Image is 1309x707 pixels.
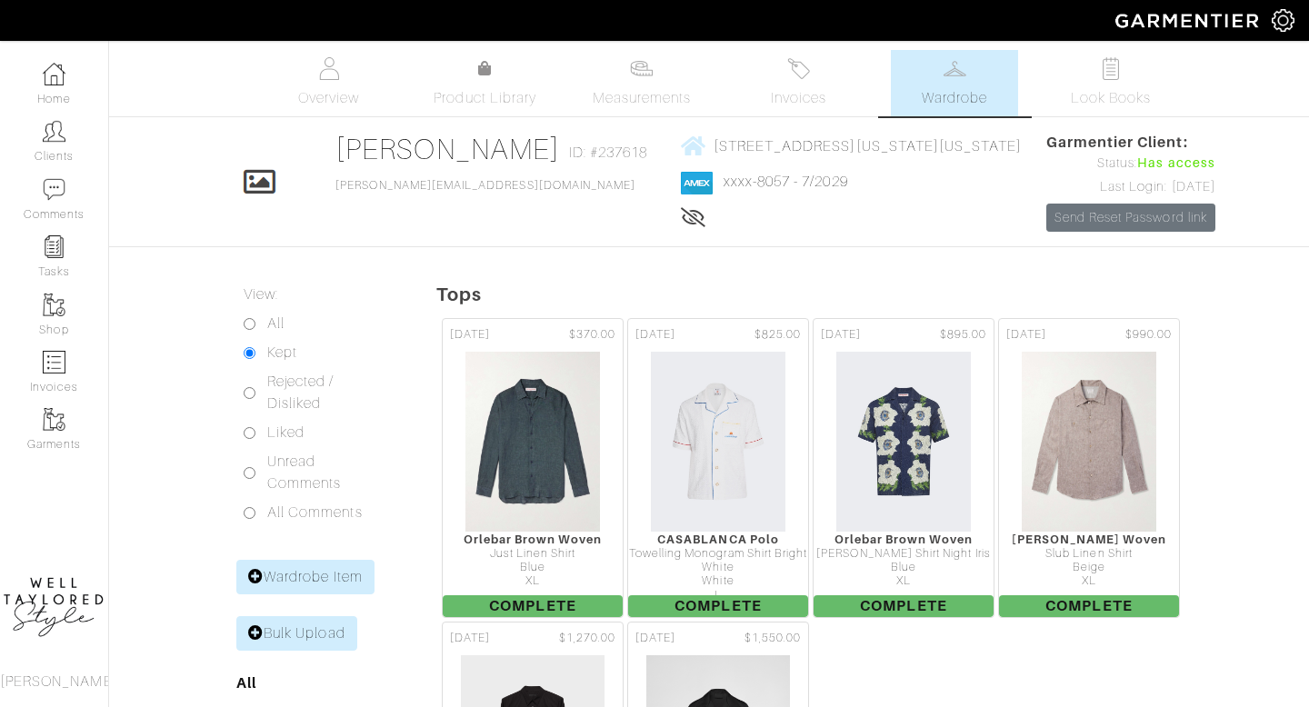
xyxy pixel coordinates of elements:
div: Orlebar Brown Woven [443,533,623,546]
img: measurements-466bbee1fd09ba9460f595b01e5d73f9e2bff037440d3c8f018324cb6cdf7a4a.svg [630,57,653,80]
div: Status: [1046,154,1215,174]
div: Last Login: [DATE] [1046,177,1215,197]
a: [PERSON_NAME][EMAIL_ADDRESS][DOMAIN_NAME] [335,179,635,192]
label: Rejected / Disliked [267,371,391,414]
span: $990.00 [1125,326,1172,344]
img: VBHA8V2TLeAgcyJ6LLZpPvYA [1021,351,1157,533]
h5: Tops [436,284,1309,305]
img: orders-27d20c2124de7fd6de4e0e44c1d41de31381a507db9b33961299e4e07d508b8c.svg [787,57,810,80]
label: All [267,313,285,334]
span: Wardrobe [922,87,987,109]
span: Product Library [434,87,536,109]
span: $895.00 [940,326,986,344]
div: Slub Linen Shirt [999,547,1179,561]
div: Blue [814,561,994,574]
a: Send Reset Password link [1046,204,1215,232]
img: wardrobe-487a4870c1b7c33e795ec22d11cfc2ed9d08956e64fb3008fe2437562e282088.svg [944,57,966,80]
img: todo-9ac3debb85659649dc8f770b8b6100bb5dab4b48dedcbae339e5042a72dfd3cc.svg [1100,57,1123,80]
a: xxxx-8057 - 7/2029 [724,174,848,190]
a: [DATE] $895.00 Orlebar Brown Woven [PERSON_NAME] Shirt Night Iris Blue XL Complete [811,316,996,620]
span: $825.00 [754,326,801,344]
span: Invoices [771,87,826,109]
label: Liked [267,422,305,443]
label: Kept [267,342,297,363]
div: [PERSON_NAME] Shirt Night Iris [814,547,994,561]
a: Invoices [734,50,862,116]
span: [DATE] [450,630,490,647]
img: garments-icon-b7da505a4dc4fd61783c78ac3ca0ef83fa9d6f193b1c9dc38574b1d14d53ca28.png [43,408,65,431]
div: White [628,574,808,588]
span: Overview [298,87,359,109]
label: All Comments [267,502,363,523]
a: [DATE] $825.00 CASABLANCA Polo Towelling Monogram Shirt Bright White White L Complete [625,316,811,620]
a: Bulk Upload [236,616,357,651]
img: comment-icon-a0a6a9ef722e966f86d9cbdc48e553b5cf19dbc54f86b18d962a5391bc8f6eb6.png [43,178,65,201]
span: [STREET_ADDRESS][US_STATE][US_STATE] [714,137,1023,154]
span: $370.00 [569,326,615,344]
a: Wardrobe Item [236,560,375,594]
a: [DATE] $370.00 Orlebar Brown Woven Just Linen Shirt Blue XL Complete [440,316,625,620]
img: dashboard-icon-dbcd8f5a0b271acd01030246c82b418ddd0df26cd7fceb0bd07c9910d44c42f6.png [43,63,65,85]
span: $1,550.00 [744,630,801,647]
div: XL [999,574,1179,588]
div: XL [443,574,623,588]
img: orders-icon-0abe47150d42831381b5fb84f609e132dff9fe21cb692f30cb5eec754e2cba89.png [43,351,65,373]
div: XL [814,574,994,588]
div: [PERSON_NAME] Woven [999,533,1179,546]
span: [DATE] [450,326,490,344]
img: gear-icon-white-bd11855cb880d31180b6d7d6211b90ccbf57a29d726f0c71d8c61bd08dd39cc2.png [1272,9,1294,32]
img: basicinfo-40fd8af6dae0f16599ec9e87c0ef1c0a1fdea2edbe929e3d69a839185d80c458.svg [317,57,340,80]
img: EgrF93QxBwBiS6y5Bv4dE6or [835,351,972,533]
a: Overview [265,50,393,116]
a: [PERSON_NAME] [335,133,560,165]
span: Look Books [1071,87,1152,109]
a: All [236,674,256,692]
span: Garmentier Client: [1046,132,1215,154]
div: Just Linen Shirt [443,547,623,561]
span: [DATE] [1006,326,1046,344]
a: [STREET_ADDRESS][US_STATE][US_STATE] [681,134,1023,157]
div: Towelling Monogram Shirt Bright White [628,547,808,575]
img: WkbBV9V2rqDfhRSpdvp2JosK [650,351,786,533]
img: reminder-icon-8004d30b9f0a5d33ae49ab947aed9ed385cf756f9e5892f1edd6e32f2345188e.png [43,235,65,258]
span: Measurements [593,87,692,109]
span: Complete [628,595,808,617]
label: Unread Comments [267,451,391,494]
img: clients-icon-6bae9207a08558b7cb47a8932f037763ab4055f8c8b6bfacd5dc20c3e0201464.png [43,120,65,143]
img: garmentier-logo-header-white-b43fb05a5012e4ada735d5af1a66efaba907eab6374d6393d1fbf88cb4ef424d.png [1106,5,1272,36]
a: Wardrobe [891,50,1018,116]
label: View: [244,284,278,305]
span: [DATE] [821,326,861,344]
img: VVAgesNtgQvhvnczqrkZ2Ey7 [465,351,601,533]
span: Complete [999,595,1179,617]
span: [DATE] [635,630,675,647]
a: Product Library [422,58,549,109]
div: Orlebar Brown Woven [814,533,994,546]
span: Complete [814,595,994,617]
img: garments-icon-b7da505a4dc4fd61783c78ac3ca0ef83fa9d6f193b1c9dc38574b1d14d53ca28.png [43,294,65,316]
div: CASABLANCA Polo [628,533,808,546]
div: Beige [999,561,1179,574]
span: [DATE] [635,326,675,344]
a: Look Books [1047,50,1174,116]
div: Blue [443,561,623,574]
a: Measurements [578,50,706,116]
span: $1,270.00 [559,630,615,647]
span: Complete [443,595,623,617]
span: ID: #237618 [569,142,648,164]
div: L [628,589,808,602]
a: [DATE] $990.00 [PERSON_NAME] Woven Slub Linen Shirt Beige XL Complete [996,316,1182,620]
img: american_express-1200034d2e149cdf2cc7894a33a747db654cf6f8355cb502592f1d228b2ac700.png [681,172,713,194]
span: Has access [1137,154,1215,174]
